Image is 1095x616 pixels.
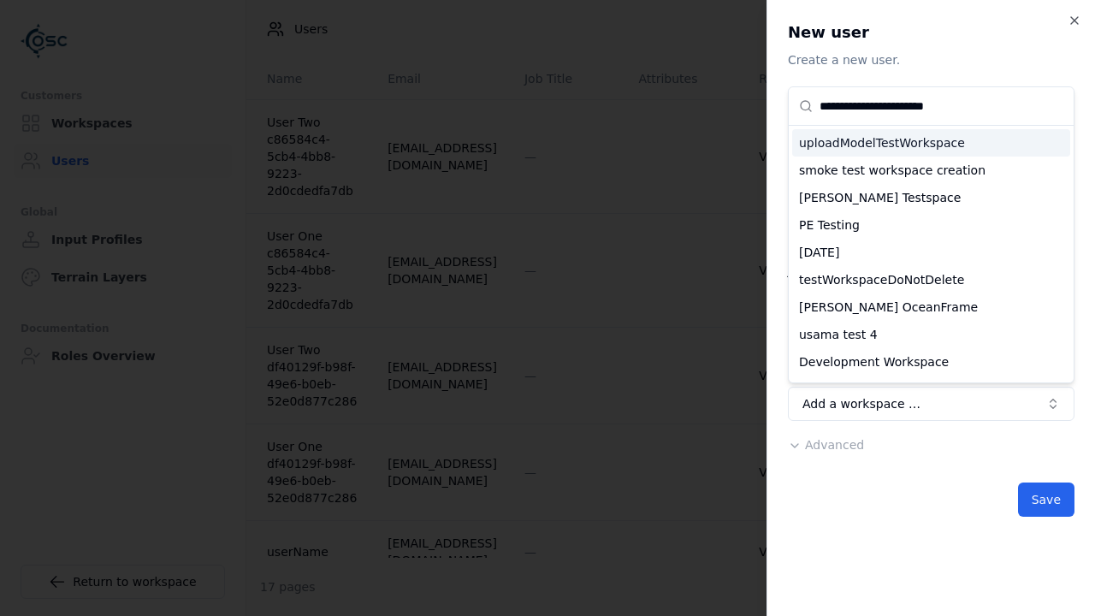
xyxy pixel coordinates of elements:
[792,293,1070,321] div: [PERSON_NAME] OceanFrame
[792,129,1070,157] div: uploadModelTestWorkspace
[792,266,1070,293] div: testWorkspaceDoNotDelete
[792,184,1070,211] div: [PERSON_NAME] Testspace
[792,157,1070,184] div: smoke test workspace creation
[792,376,1070,403] div: Mobility_STG
[792,211,1070,239] div: PE Testing
[792,321,1070,348] div: usama test 4
[789,126,1074,382] div: Suggestions
[792,239,1070,266] div: [DATE]
[792,348,1070,376] div: Development Workspace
